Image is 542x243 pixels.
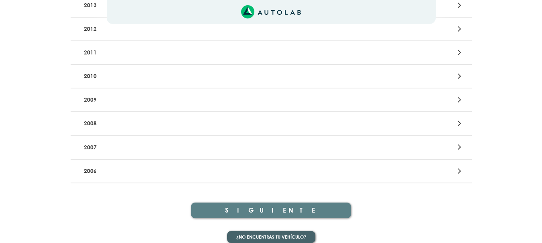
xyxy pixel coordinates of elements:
p: 2006 [81,164,331,179]
p: 2012 [81,22,331,36]
p: 2007 [81,140,331,155]
p: 2009 [81,92,331,107]
p: 2008 [81,116,331,131]
p: 2010 [81,69,331,84]
a: Link al sitio de autolab [241,8,301,15]
p: 2011 [81,45,331,60]
button: SIGUIENTE [191,203,351,218]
